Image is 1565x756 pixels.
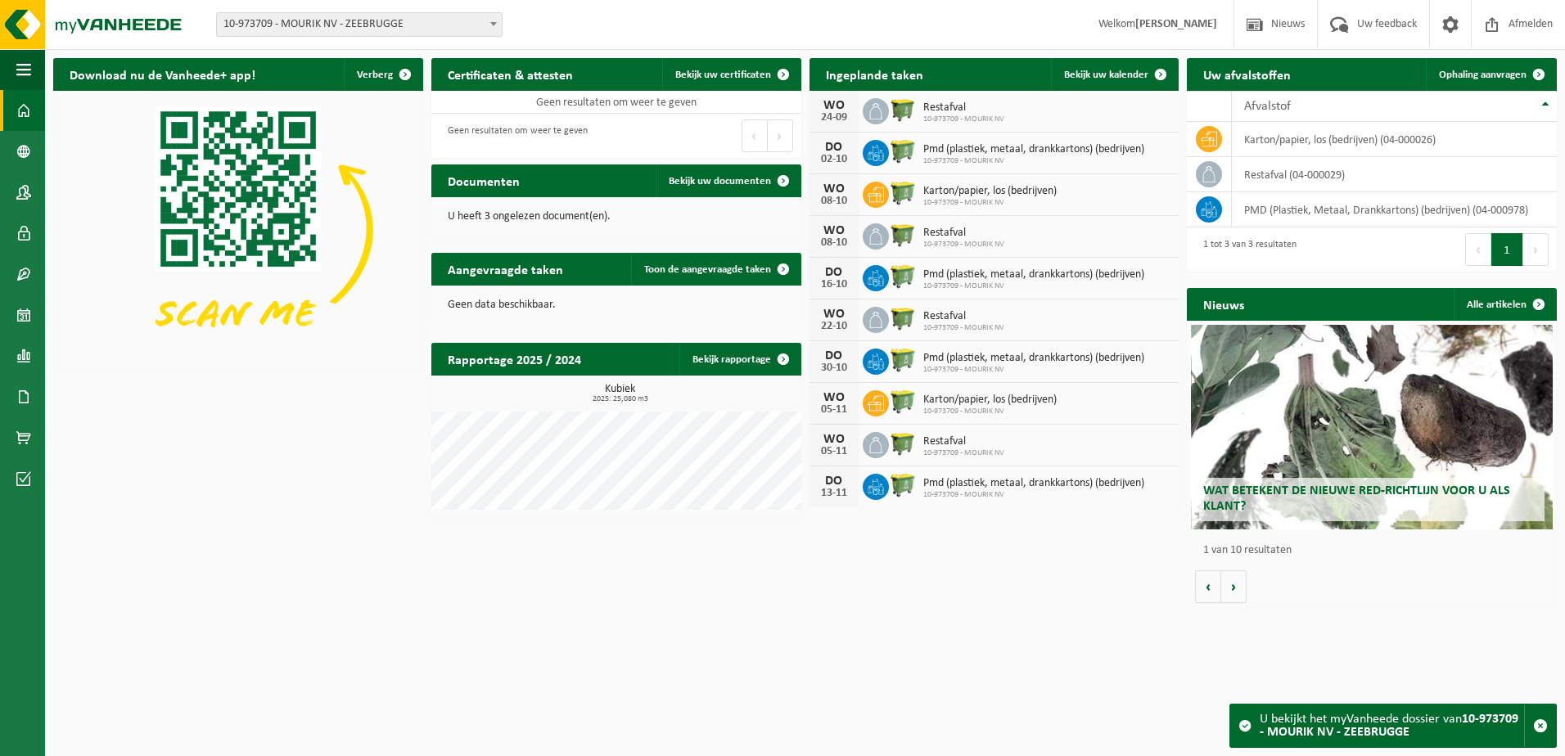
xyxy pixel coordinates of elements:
[675,70,771,80] span: Bekijk uw certificaten
[818,224,850,237] div: WO
[1064,70,1148,80] span: Bekijk uw kalender
[1523,233,1549,266] button: Next
[1051,58,1177,91] a: Bekijk uw kalender
[1135,18,1217,30] strong: [PERSON_NAME]
[217,13,502,36] span: 10-973709 - MOURIK NV - ZEEBRUGGE
[1260,704,1524,747] div: U bekijkt het myVanheede dossier van
[923,352,1144,365] span: Pmd (plastiek, metaal, drankkartons) (bedrijven)
[768,119,793,152] button: Next
[923,310,1004,323] span: Restafval
[1221,570,1247,603] button: Volgende
[1187,288,1261,320] h2: Nieuws
[818,196,850,207] div: 08-10
[1195,570,1221,603] button: Vorige
[818,349,850,362] div: DO
[1260,713,1518,739] strong: 10-973709 - MOURIK NV - ZEEBRUGGE
[1454,288,1555,321] a: Alle artikelen
[923,240,1004,250] span: 10-973709 - MOURIK NV
[53,58,272,90] h2: Download nu de Vanheede+ app!
[923,281,1144,291] span: 10-973709 - MOURIK NV
[889,388,917,416] img: WB-0660-HPE-GN-50
[679,343,800,376] a: Bekijk rapportage
[1244,100,1291,113] span: Afvalstof
[923,490,1144,500] span: 10-973709 - MOURIK NV
[431,343,598,375] h2: Rapportage 2025 / 2024
[1465,233,1491,266] button: Previous
[923,185,1057,198] span: Karton/papier, los (bedrijven)
[742,119,768,152] button: Previous
[818,266,850,279] div: DO
[818,182,850,196] div: WO
[431,91,801,114] td: Geen resultaten om weer te geven
[889,137,917,165] img: WB-0660-HPE-GN-50
[431,164,536,196] h2: Documenten
[448,299,785,311] p: Geen data beschikbaar.
[448,211,785,223] p: U heeft 3 ongelezen document(en).
[818,433,850,446] div: WO
[631,253,800,286] a: Toon de aangevraagde taken
[1232,192,1557,227] td: PMD (Plastiek, Metaal, Drankkartons) (bedrijven) (04-000978)
[818,446,850,457] div: 05-11
[889,304,917,332] img: WB-1100-HPE-GN-50
[923,448,1004,458] span: 10-973709 - MOURIK NV
[818,112,850,124] div: 24-09
[1187,58,1307,90] h2: Uw afvalstoffen
[889,179,917,207] img: WB-0660-HPE-GN-50
[1203,484,1510,513] span: Wat betekent de nieuwe RED-richtlijn voor u als klant?
[923,115,1004,124] span: 10-973709 - MOURIK NV
[923,407,1057,416] span: 10-973709 - MOURIK NV
[889,221,917,249] img: WB-1100-HPE-GN-50
[923,198,1057,208] span: 10-973709 - MOURIK NV
[662,58,800,91] a: Bekijk uw certificaten
[923,143,1144,156] span: Pmd (plastiek, metaal, drankkartons) (bedrijven)
[818,154,850,165] div: 02-10
[669,176,771,187] span: Bekijk uw documenten
[1426,58,1555,91] a: Ophaling aanvragen
[810,58,940,90] h2: Ingeplande taken
[431,253,580,285] h2: Aangevraagde taken
[818,308,850,321] div: WO
[818,488,850,499] div: 13-11
[644,264,771,275] span: Toon de aangevraagde taken
[818,391,850,404] div: WO
[818,475,850,488] div: DO
[1232,157,1557,192] td: restafval (04-000029)
[440,384,801,403] h3: Kubiek
[818,141,850,154] div: DO
[440,118,588,154] div: Geen resultaten om weer te geven
[889,263,917,290] img: WB-0660-HPE-GN-50
[1191,325,1554,529] a: Wat betekent de nieuwe RED-richtlijn voor u als klant?
[53,91,423,368] img: Download de VHEPlus App
[1203,545,1549,556] p: 1 van 10 resultaten
[818,362,850,374] div: 30-10
[923,365,1144,375] span: 10-973709 - MOURIK NV
[818,279,850,290] div: 16-10
[1195,232,1297,268] div: 1 tot 3 van 3 resultaten
[656,164,800,197] a: Bekijk uw documenten
[440,395,801,403] span: 2025: 25,080 m3
[818,321,850,332] div: 22-10
[1491,233,1523,266] button: 1
[923,477,1144,490] span: Pmd (plastiek, metaal, drankkartons) (bedrijven)
[889,471,917,499] img: WB-0660-HPE-GN-50
[344,58,422,91] button: Verberg
[889,96,917,124] img: WB-1100-HPE-GN-50
[818,99,850,112] div: WO
[923,394,1057,407] span: Karton/papier, los (bedrijven)
[923,268,1144,281] span: Pmd (plastiek, metaal, drankkartons) (bedrijven)
[1232,122,1557,157] td: karton/papier, los (bedrijven) (04-000026)
[889,346,917,374] img: WB-0660-HPE-GN-50
[889,430,917,457] img: WB-1100-HPE-GN-50
[357,70,393,80] span: Verberg
[923,101,1004,115] span: Restafval
[431,58,589,90] h2: Certificaten & attesten
[216,12,503,37] span: 10-973709 - MOURIK NV - ZEEBRUGGE
[923,323,1004,333] span: 10-973709 - MOURIK NV
[923,227,1004,240] span: Restafval
[818,237,850,249] div: 08-10
[818,404,850,416] div: 05-11
[923,435,1004,448] span: Restafval
[923,156,1144,166] span: 10-973709 - MOURIK NV
[1439,70,1527,80] span: Ophaling aanvragen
